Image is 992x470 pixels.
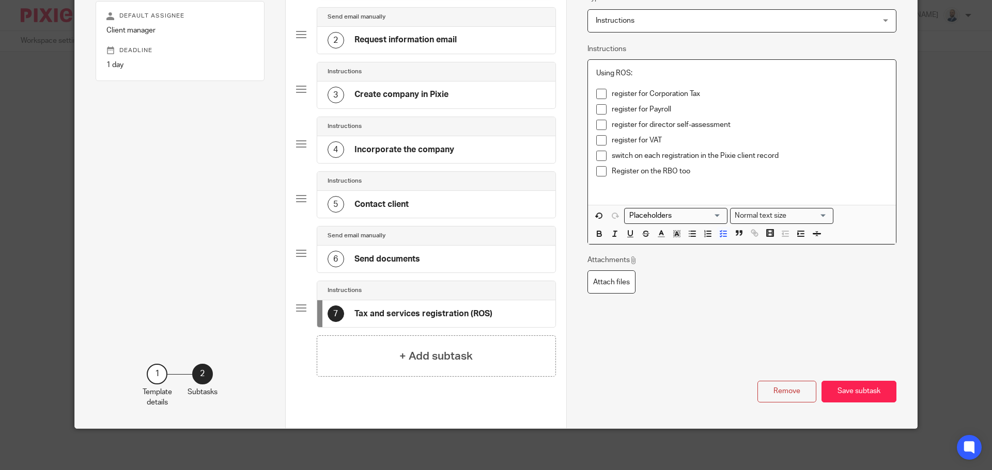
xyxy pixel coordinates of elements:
h4: Tax and services registration (ROS) [354,309,492,319]
div: Search for option [730,208,833,224]
div: 6 [328,251,344,267]
h4: Incorporate the company [354,144,454,155]
div: 1 [147,364,167,384]
h4: Instructions [328,122,362,131]
div: 2 [192,364,213,384]
h4: Instructions [328,68,362,76]
p: Attachments [587,255,638,265]
h4: + Add subtask [399,348,473,364]
p: switch on each registration in the Pixie client record [612,151,888,161]
input: Search for option [790,210,827,221]
h4: Instructions [328,286,362,295]
h4: Contact client [354,199,409,210]
p: register for director self-assessment [612,120,888,130]
h4: Send documents [354,254,420,265]
div: 3 [328,87,344,103]
p: register for VAT [612,135,888,145]
p: Client manager [106,25,254,36]
label: Instructions [587,44,626,54]
p: 1 day [106,60,254,70]
h4: Create company in Pixie [354,89,448,100]
div: Placeholders [624,208,727,224]
h4: Instructions [328,177,362,185]
p: Default assignee [106,12,254,20]
label: Attach files [587,270,636,294]
div: Search for option [624,208,727,224]
button: Remove [757,381,816,403]
p: Using ROS: [596,68,888,78]
h4: Send email manually [328,232,385,240]
div: Text styles [730,208,833,224]
div: 2 [328,32,344,48]
p: register for Corporation Tax [612,89,888,99]
p: register for Payroll [612,104,888,115]
h4: Request information email [354,35,457,45]
div: 4 [328,141,344,158]
input: Search for option [626,210,721,221]
div: 7 [328,305,344,322]
p: Template details [143,387,172,408]
p: Subtasks [188,387,218,397]
p: Deadline [106,46,254,55]
h4: Send email manually [328,13,385,21]
p: Register on the RBO too [612,166,888,176]
span: Normal text size [733,210,789,221]
div: 5 [328,196,344,213]
span: Instructions [596,17,634,24]
button: Save subtask [822,381,896,403]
